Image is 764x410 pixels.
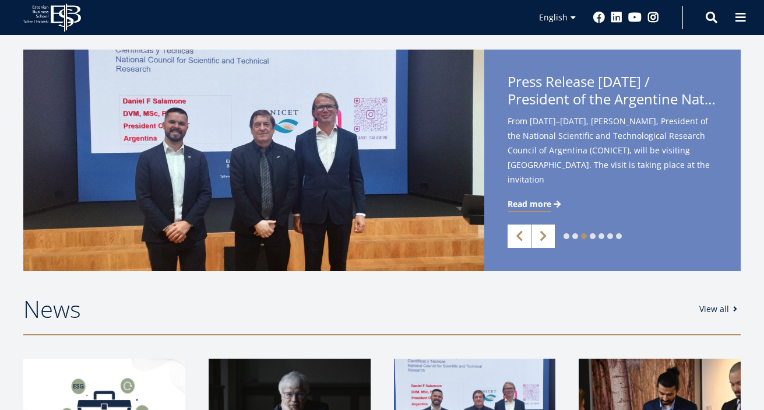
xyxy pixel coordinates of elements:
h2: News [23,295,688,324]
a: Previous [508,225,531,248]
span: Press Release [DATE] / [508,73,717,111]
a: View all [699,303,741,315]
a: 5 [598,233,604,239]
a: 2 [572,233,578,239]
a: Instagram [647,12,659,23]
a: Read more [508,198,563,210]
a: 3 [581,233,587,239]
a: 7 [616,233,622,239]
a: Linkedin [611,12,622,23]
span: From [DATE]–[DATE], [PERSON_NAME], President of the National Scientific and Technological Researc... [508,114,717,205]
span: Read more [508,198,551,210]
a: 1 [564,233,569,239]
a: Facebook [593,12,605,23]
a: Youtube [628,12,642,23]
img: img [23,50,484,271]
span: President of the Argentine National Scientific Agency [PERSON_NAME] Visits [GEOGRAPHIC_DATA] [508,90,717,108]
a: 4 [590,233,596,239]
a: Next [531,225,555,248]
a: 6 [607,233,613,239]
